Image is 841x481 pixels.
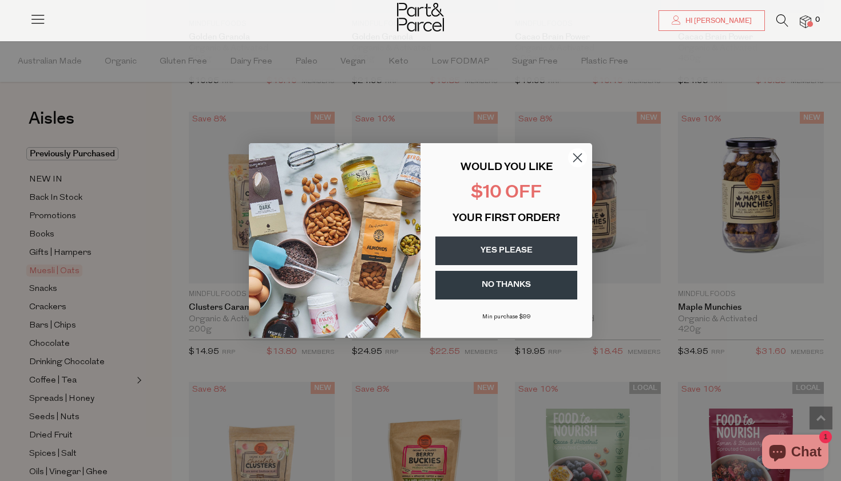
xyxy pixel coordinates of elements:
img: Part&Parcel [397,3,444,31]
button: YES PLEASE [435,236,577,265]
button: NO THANKS [435,271,577,299]
span: 0 [812,15,823,25]
a: 0 [800,15,811,27]
span: WOULD YOU LIKE [461,163,553,173]
button: Close dialog [568,148,588,168]
span: Min purchase $99 [482,314,531,320]
span: $10 OFF [471,184,542,202]
img: 43fba0fb-7538-40bc-babb-ffb1a4d097bc.jpeg [249,143,420,338]
inbox-online-store-chat: Shopify online store chat [759,435,832,472]
a: Hi [PERSON_NAME] [658,10,765,31]
span: Hi [PERSON_NAME] [683,16,752,26]
span: YOUR FIRST ORDER? [453,214,560,224]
